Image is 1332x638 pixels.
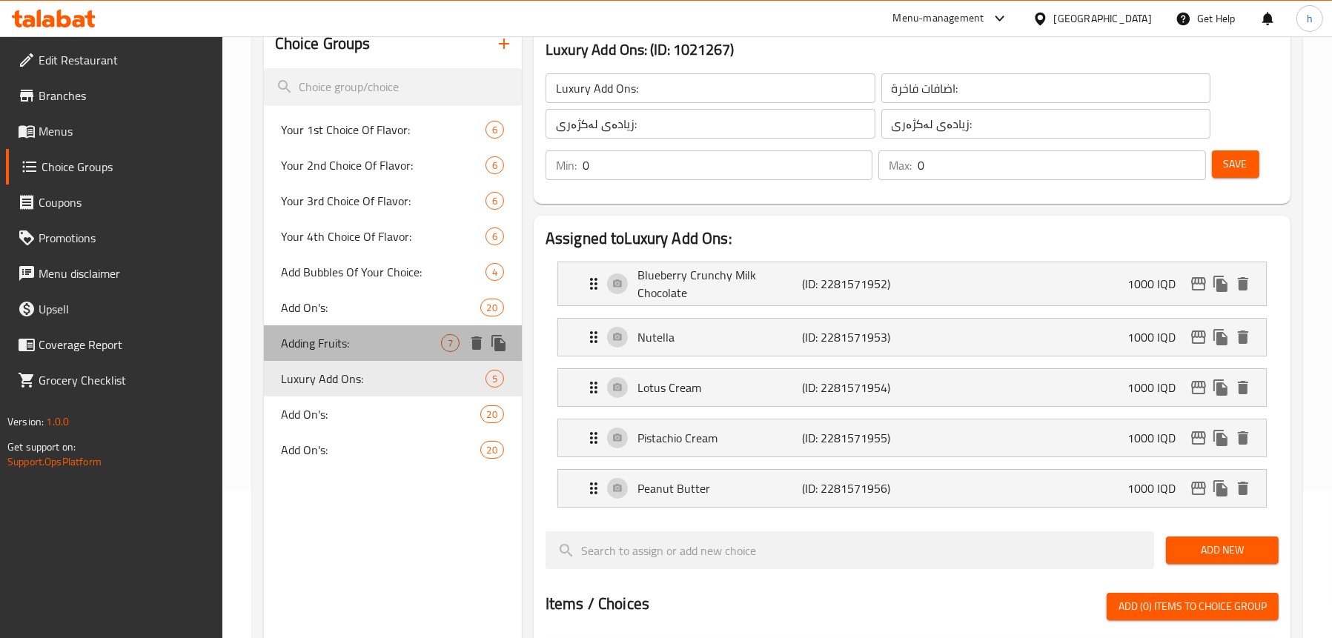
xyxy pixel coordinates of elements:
span: 5 [486,372,503,386]
span: Add New [1178,541,1267,559]
h2: Choice Groups [276,33,371,55]
a: Upsell [6,291,222,327]
span: 1.0.0 [46,412,69,431]
div: Add On's:20 [264,396,522,432]
div: Choices [480,441,504,459]
p: (ID: 2281571952) [802,275,912,293]
div: Menu-management [893,10,984,27]
li: Expand [546,256,1279,312]
button: edit [1187,477,1210,499]
span: 4 [486,265,503,279]
span: Branches [39,87,211,104]
span: Your 1st Choice Of Flavor: [282,121,486,139]
span: 20 [481,408,503,422]
span: Promotions [39,229,211,247]
h2: Assigned to Luxury Add Ons: [546,227,1279,250]
span: Luxury Add Ons: [282,370,486,388]
p: Lotus Cream [637,379,803,396]
span: Upsell [39,300,211,318]
span: 6 [486,230,503,244]
span: Add On's: [282,405,480,423]
p: 1000 IQD [1127,275,1187,293]
div: Choices [486,263,504,281]
span: Choice Groups [42,158,211,176]
div: Adding Fruits:7deleteduplicate [264,325,522,361]
button: duplicate [1210,376,1232,399]
p: Min: [556,156,577,174]
p: Pistachio Cream [637,429,803,447]
a: Menu disclaimer [6,256,222,291]
div: Add Bubbles Of Your Choice:4 [264,254,522,290]
span: Menu disclaimer [39,265,211,282]
input: search [546,531,1155,569]
span: Edit Restaurant [39,51,211,69]
span: Your 4th Choice Of Flavor: [282,227,486,245]
div: Luxury Add Ons:5 [264,361,522,396]
span: 7 [442,336,459,350]
div: Expand [558,369,1266,406]
div: Choices [486,121,504,139]
span: Adding Fruits: [282,334,441,352]
button: edit [1187,427,1210,449]
span: h [1307,10,1313,27]
span: Add Bubbles Of Your Choice: [282,263,486,281]
div: Choices [480,299,504,316]
div: Expand [558,470,1266,507]
a: Promotions [6,220,222,256]
p: (ID: 2281571956) [802,479,912,497]
a: Grocery Checklist [6,362,222,398]
p: 1000 IQD [1127,379,1187,396]
button: duplicate [488,332,510,354]
p: (ID: 2281571955) [802,429,912,447]
li: Expand [546,362,1279,413]
span: Your 3rd Choice Of Flavor: [282,192,486,210]
a: Coverage Report [6,327,222,362]
button: Add (0) items to choice group [1107,593,1279,620]
button: edit [1187,376,1210,399]
button: duplicate [1210,326,1232,348]
button: delete [1232,273,1254,295]
span: Menus [39,122,211,140]
div: Add On's:20 [264,290,522,325]
button: edit [1187,326,1210,348]
div: Add On's:20 [264,432,522,468]
span: Grocery Checklist [39,371,211,389]
div: Choices [480,405,504,423]
button: duplicate [1210,273,1232,295]
li: Expand [546,463,1279,514]
div: Choices [486,156,504,174]
span: Version: [7,412,44,431]
button: Add New [1166,536,1279,564]
button: Save [1212,150,1259,178]
p: 1000 IQD [1127,479,1187,497]
a: Branches [6,78,222,113]
span: Save [1224,155,1247,173]
p: Max: [889,156,912,174]
p: 1000 IQD [1127,328,1187,346]
a: Menus [6,113,222,149]
div: Expand [558,319,1266,356]
div: Choices [486,192,504,210]
span: Get support on: [7,437,76,456]
div: Choices [441,334,460,352]
span: 6 [486,194,503,208]
p: (ID: 2281571954) [802,379,912,396]
button: delete [1232,477,1254,499]
li: Expand [546,312,1279,362]
div: Expand [558,262,1266,305]
input: search [264,68,522,106]
a: Support.OpsPlatform [7,452,102,471]
button: duplicate [1210,427,1232,449]
span: Add On's: [282,441,480,459]
span: Add On's: [282,299,480,316]
p: Peanut Butter [637,479,803,497]
span: 20 [481,443,503,457]
a: Edit Restaurant [6,42,222,78]
div: Choices [486,227,504,245]
li: Expand [546,413,1279,463]
span: Add (0) items to choice group [1119,597,1267,616]
p: Nutella [637,328,803,346]
span: 6 [486,123,503,137]
div: Your 4th Choice Of Flavor:6 [264,219,522,254]
div: Your 3rd Choice Of Flavor:6 [264,183,522,219]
